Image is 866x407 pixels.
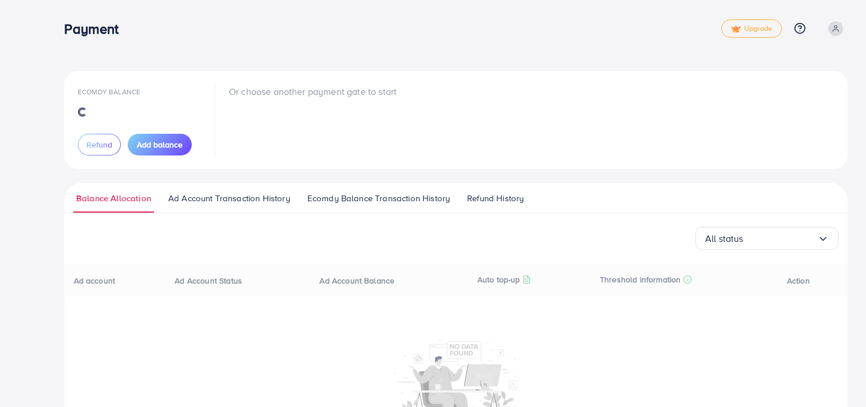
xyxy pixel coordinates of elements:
[86,139,112,150] span: Refund
[467,192,524,205] span: Refund History
[731,25,772,33] span: Upgrade
[78,87,140,97] span: Ecomdy Balance
[744,230,817,248] input: Search for option
[721,19,782,38] a: tickUpgrade
[64,21,128,37] h3: Payment
[731,25,741,33] img: tick
[137,139,183,150] span: Add balance
[168,192,290,205] span: Ad Account Transaction History
[76,192,151,205] span: Balance Allocation
[229,85,397,98] p: Or choose another payment gate to start
[128,134,192,155] button: Add balance
[78,134,121,155] button: Refund
[705,230,744,248] span: All status
[695,227,839,250] div: Search for option
[307,192,450,205] span: Ecomdy Balance Transaction History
